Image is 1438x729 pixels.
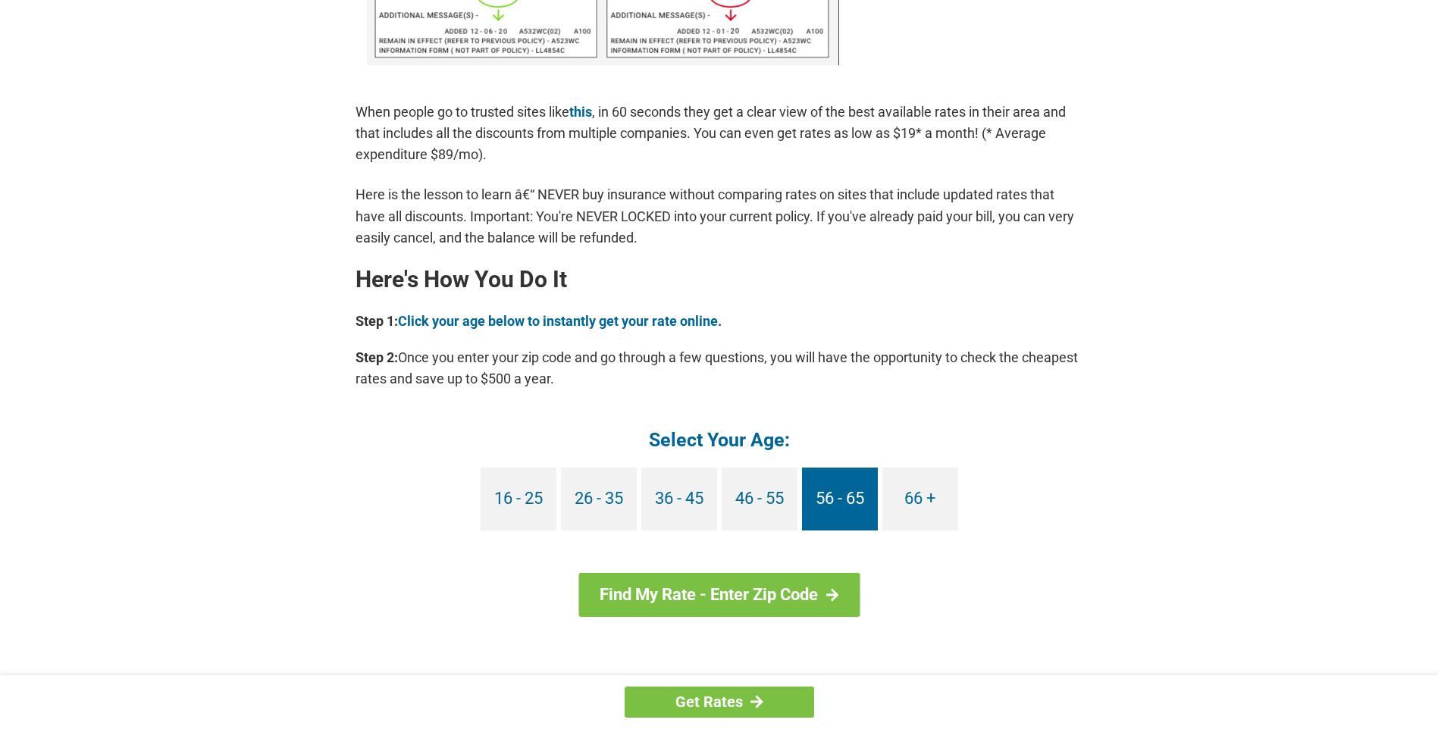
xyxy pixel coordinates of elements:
p: When people go to trusted sites like , in 60 seconds they get a clear view of the best available ... [356,102,1083,165]
a: 16 - 25 [481,468,556,530]
b: Step 1: [356,313,398,329]
a: Get Rates [625,687,814,718]
a: Click your age below to instantly get your rate online. [398,313,722,329]
a: this [569,104,592,120]
a: 26 - 35 [561,468,637,530]
b: Step 2: [356,349,398,365]
p: Once you enter your zip code and go through a few questions, you will have the opportunity to che... [356,347,1083,390]
a: Find My Rate - Enter Zip Code [578,573,860,617]
p: Here is the lesson to learn â€“ NEVER buy insurance without comparing rates on sites that include... [356,184,1083,248]
a: 36 - 45 [641,468,717,530]
h2: Here's How You Do It [356,268,1083,292]
a: 56 - 65 [802,468,878,530]
a: 66 + [882,468,958,530]
h4: Select Your Age: [356,427,1083,452]
a: 46 - 55 [722,468,797,530]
